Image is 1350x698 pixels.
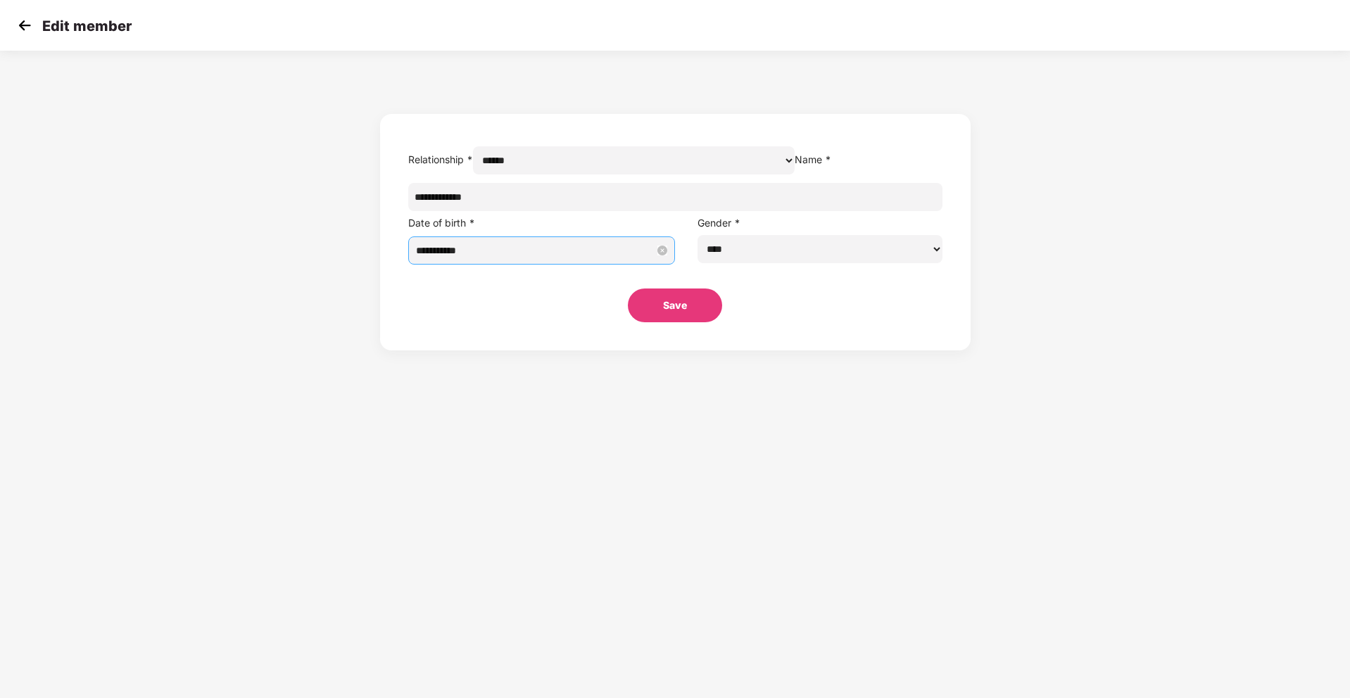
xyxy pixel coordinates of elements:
[14,15,35,36] img: svg+xml;base64,PHN2ZyB4bWxucz0iaHR0cDovL3d3dy53My5vcmcvMjAwMC9zdmciIHdpZHRoPSIzMCIgaGVpZ2h0PSIzMC...
[408,153,473,165] label: Relationship *
[795,153,831,165] label: Name *
[698,217,740,229] label: Gender *
[657,246,667,255] span: close-circle
[408,217,475,229] label: Date of birth *
[628,288,722,322] button: Save
[42,18,132,34] p: Edit member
